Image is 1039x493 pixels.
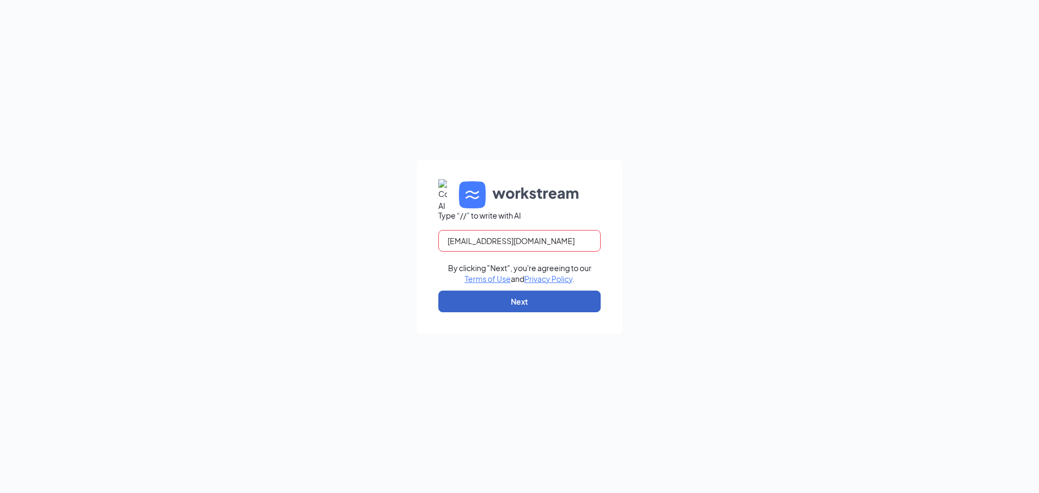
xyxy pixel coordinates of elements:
a: Terms of Use [465,274,511,284]
input: Email [438,230,601,252]
div: Type “//” to write with AI [438,212,521,219]
button: Next [438,291,601,312]
a: Privacy Policy [524,274,573,284]
img: Compose AI [438,179,447,212]
div: By clicking "Next", you're agreeing to our and . [448,262,591,284]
